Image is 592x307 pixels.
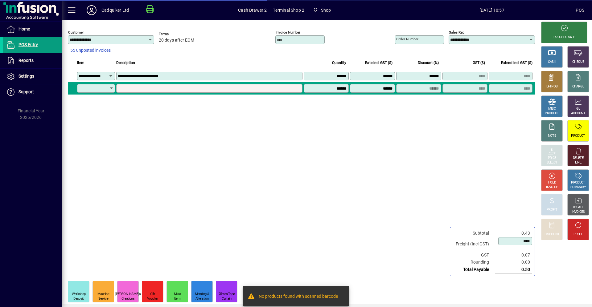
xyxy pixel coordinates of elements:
[572,84,584,89] div: CHARGE
[18,58,34,63] span: Reports
[547,208,557,212] div: PROFIT
[575,160,581,165] div: LINE
[571,180,585,185] div: PRODUCT
[18,74,34,79] span: Settings
[3,84,62,100] a: Support
[495,259,532,266] td: 0.00
[453,230,495,237] td: Subtotal
[546,185,557,190] div: INVOICE
[453,237,495,252] td: Freight (Incl GST)
[73,297,84,301] div: Deposit
[572,60,584,64] div: CHEQUE
[495,266,532,273] td: 0.50
[97,292,109,297] div: Machine
[546,84,558,89] div: EFTPOS
[147,297,158,301] div: Voucher
[473,59,485,66] span: GST ($)
[495,252,532,259] td: 0.07
[365,59,393,66] span: Rate incl GST ($)
[408,5,576,15] span: [DATE] 10:57
[453,259,495,266] td: Rounding
[3,22,62,37] a: Home
[396,37,418,41] mat-label: Order number
[222,297,231,301] div: Curtain
[548,60,556,64] div: CASH
[570,185,586,190] div: SUMMARY
[273,5,304,15] span: Terminal Shop 2
[321,5,331,15] span: Shop
[553,35,575,40] div: PROCESS SALE
[68,30,84,34] mat-label: Customer
[547,160,557,165] div: SELECT
[548,180,556,185] div: HOLD
[18,26,30,31] span: Home
[548,156,556,160] div: PRICE
[68,45,113,56] button: 55 unposted invoices
[98,297,108,301] div: Service
[174,297,180,301] div: Item
[501,59,532,66] span: Extend incl GST ($)
[159,32,196,36] span: Terms
[545,111,559,116] div: PRODUCT
[576,107,580,111] div: GL
[449,30,464,34] mat-label: Sales rep
[18,89,34,94] span: Support
[238,5,267,15] span: Cash Drawer 2
[418,59,439,66] span: Discount (%)
[573,205,584,210] div: RECALL
[276,30,300,34] mat-label: Invoice number
[121,297,134,301] div: Creations
[332,59,346,66] span: Quantity
[195,292,209,297] div: Mending &
[548,107,556,111] div: MISC
[150,292,155,297] div: Gift
[548,134,556,138] div: NOTE
[573,156,583,160] div: DELETE
[219,292,235,297] div: 75mm Tape
[116,59,135,66] span: Description
[453,252,495,259] td: GST
[72,292,85,297] div: Workshop
[259,293,338,301] div: No products found with scanned barcode
[545,232,559,237] div: DISCOUNT
[195,297,208,301] div: Alteration
[573,232,583,237] div: RESET
[3,69,62,84] a: Settings
[576,5,584,15] div: POS
[115,292,141,297] div: [PERSON_NAME]'s
[174,292,181,297] div: Misc
[3,53,62,68] a: Reports
[70,47,111,54] span: 55 unposted invoices
[571,134,585,138] div: PRODUCT
[453,266,495,273] td: Total Payable
[82,5,101,16] button: Profile
[310,5,333,16] span: Shop
[159,38,194,43] span: 20 days after EOM
[571,210,585,214] div: INVOICES
[495,230,532,237] td: 0.43
[18,42,38,47] span: POS Entry
[77,59,84,66] span: Item
[101,5,129,15] div: Cadquiker Ltd
[571,111,585,116] div: ACCOUNT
